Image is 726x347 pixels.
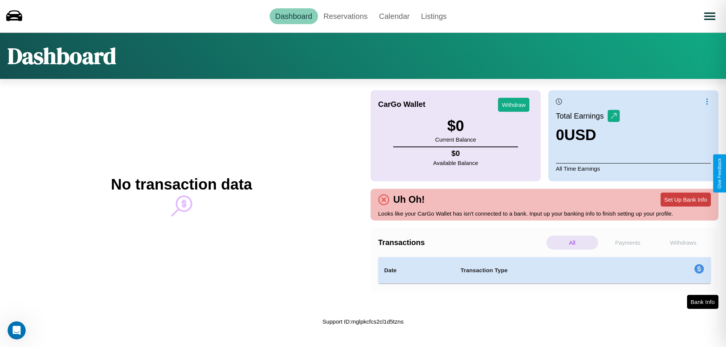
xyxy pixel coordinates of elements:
[378,100,425,109] h4: CarGo Wallet
[433,149,478,158] h4: $ 0
[699,6,720,27] button: Open menu
[717,158,722,189] div: Give Feedback
[461,266,632,275] h4: Transaction Type
[435,117,476,134] h3: $ 0
[415,8,452,24] a: Listings
[323,316,403,327] p: Support ID: mglpkcfcs2cl1d5tzns
[687,295,718,309] button: Bank Info
[318,8,374,24] a: Reservations
[556,109,608,123] p: Total Earnings
[433,158,478,168] p: Available Balance
[498,98,529,112] button: Withdraw
[546,236,598,250] p: All
[8,321,26,339] iframe: Intercom live chat
[556,163,711,174] p: All Time Earnings
[657,236,709,250] p: Withdraws
[661,193,711,207] button: Set Up Bank Info
[389,194,428,205] h4: Uh Oh!
[373,8,415,24] a: Calendar
[8,40,116,71] h1: Dashboard
[378,257,711,284] table: simple table
[378,238,544,247] h4: Transactions
[270,8,318,24] a: Dashboard
[384,266,448,275] h4: Date
[378,208,711,219] p: Looks like your CarGo Wallet has isn't connected to a bank. Input up your banking info to finish ...
[435,134,476,145] p: Current Balance
[111,176,252,193] h2: No transaction data
[602,236,654,250] p: Payments
[556,126,620,143] h3: 0 USD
